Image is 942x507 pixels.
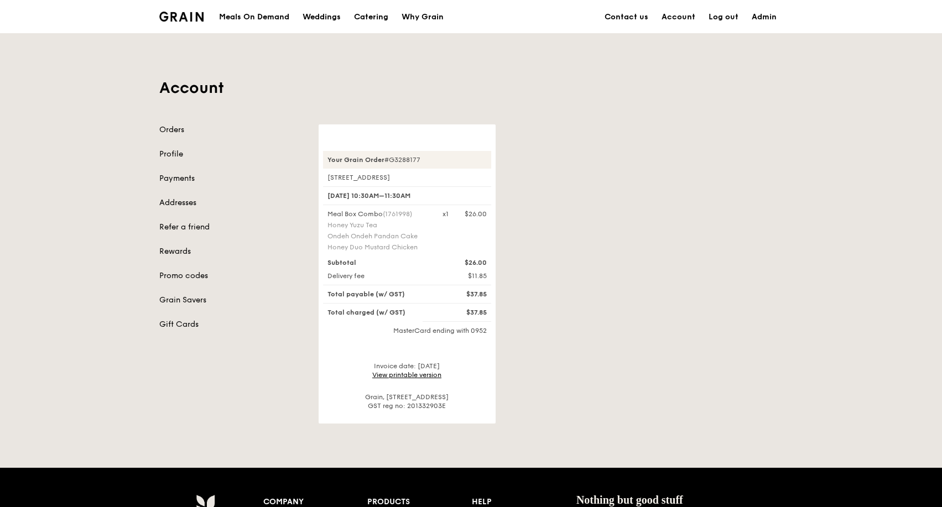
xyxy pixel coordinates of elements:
div: Ondeh Ondeh Pandan Cake [327,232,429,241]
a: Contact us [598,1,655,34]
a: Weddings [296,1,347,34]
div: Meal Box Combo [327,210,429,218]
div: $11.85 [436,271,493,280]
div: x1 [443,210,449,218]
a: Promo codes [159,270,305,281]
div: Subtotal [321,258,436,267]
div: [STREET_ADDRESS] [323,173,491,182]
a: Log out [702,1,745,34]
strong: Your Grain Order [327,156,384,164]
div: #G3288177 [323,151,491,169]
span: (1761998) [383,210,412,218]
div: [DATE] 10:30AM–11:30AM [323,186,491,205]
h1: Account [159,78,783,98]
div: $26.00 [436,258,493,267]
div: Delivery fee [321,271,436,280]
a: Profile [159,149,305,160]
a: Payments [159,173,305,184]
div: $37.85 [436,308,493,317]
img: Grain [159,12,204,22]
div: Invoice date: [DATE] [323,362,491,379]
a: Account [655,1,702,34]
a: Gift Cards [159,319,305,330]
div: Meals On Demand [219,1,289,34]
a: Refer a friend [159,222,305,233]
div: Weddings [303,1,341,34]
a: Why Grain [395,1,450,34]
div: Catering [354,1,388,34]
div: Honey Duo Mustard Chicken [327,243,429,252]
div: MasterCard ending with 0952 [323,326,491,335]
a: Rewards [159,246,305,257]
a: Catering [347,1,395,34]
a: Orders [159,124,305,135]
div: Total charged (w/ GST) [321,308,436,317]
div: $37.85 [436,290,493,299]
a: Addresses [159,197,305,208]
div: Why Grain [402,1,444,34]
div: Honey Yuzu Tea [327,221,429,229]
div: $26.00 [465,210,487,218]
div: Grain, [STREET_ADDRESS] GST reg no: 201332903E [323,393,491,410]
a: Admin [745,1,783,34]
span: Total payable (w/ GST) [327,290,405,298]
a: Grain Savers [159,295,305,306]
span: Nothing but good stuff [576,494,683,506]
a: View printable version [372,371,441,379]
